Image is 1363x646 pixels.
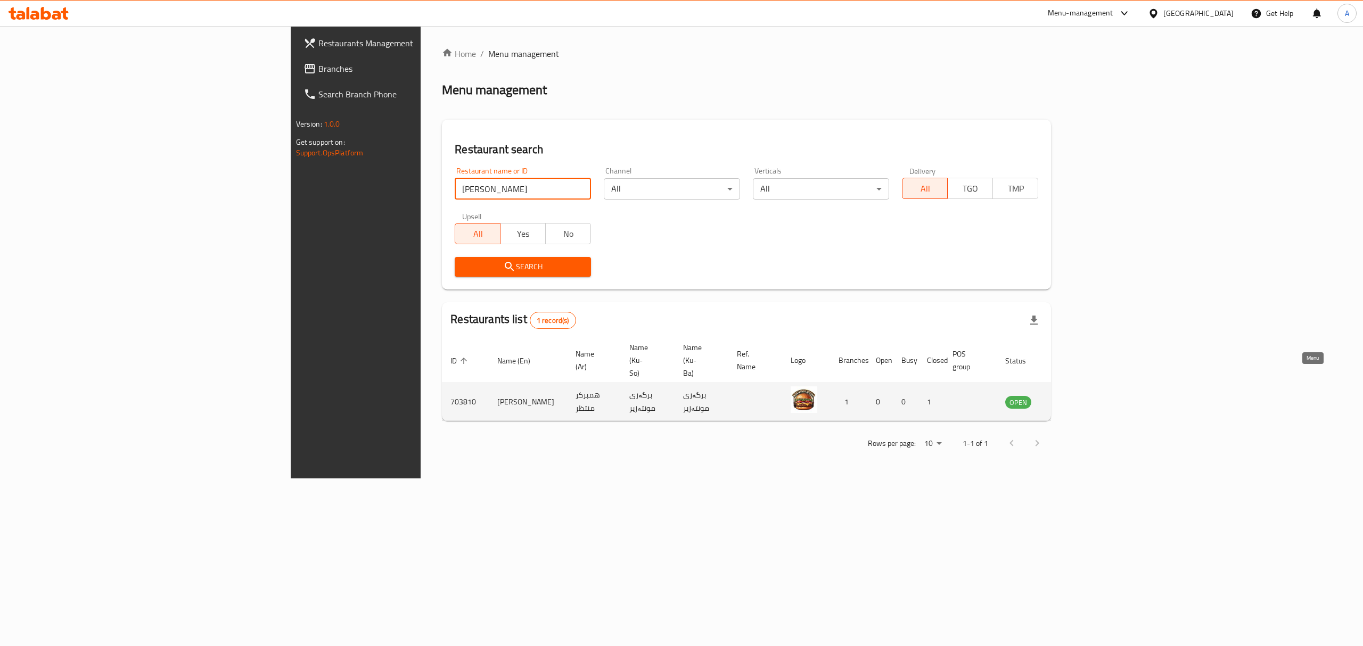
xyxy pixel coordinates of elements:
[782,338,830,383] th: Logo
[296,117,322,131] span: Version:
[893,338,918,383] th: Busy
[952,181,989,196] span: TGO
[893,383,918,421] td: 0
[442,47,1051,60] nav: breadcrumb
[296,135,345,149] span: Get support on:
[455,257,591,277] button: Search
[1163,7,1234,19] div: [GEOGRAPHIC_DATA]
[947,178,993,199] button: TGO
[455,178,591,200] input: Search for restaurant name or ID..
[1021,308,1047,333] div: Export file
[830,338,867,383] th: Branches
[629,341,662,379] span: Name (Ku-So)
[455,223,500,244] button: All
[918,383,944,421] td: 1
[953,347,984,373] span: POS group
[791,386,817,413] img: Montather Burger
[450,354,471,367] span: ID
[867,383,893,421] td: 0
[455,142,1038,158] h2: Restaurant search
[463,260,582,274] span: Search
[753,178,889,200] div: All
[324,117,340,131] span: 1.0.0
[459,226,496,242] span: All
[868,437,916,450] p: Rows per page:
[505,226,541,242] span: Yes
[450,311,576,329] h2: Restaurants list
[550,226,587,242] span: No
[295,81,519,107] a: Search Branch Phone
[576,347,608,373] span: Name (Ar)
[489,383,567,421] td: [PERSON_NAME]
[830,383,867,421] td: 1
[318,88,510,101] span: Search Branch Phone
[1345,7,1349,19] span: A
[918,338,944,383] th: Closed
[992,178,1038,199] button: TMP
[318,37,510,49] span: Restaurants Management
[488,47,559,60] span: Menu management
[907,181,943,196] span: All
[530,316,576,326] span: 1 record(s)
[909,167,936,175] label: Delivery
[621,383,675,421] td: برگەری مونتەزیر
[1005,354,1040,367] span: Status
[442,338,1089,421] table: enhanced table
[997,181,1034,196] span: TMP
[902,178,948,199] button: All
[867,338,893,383] th: Open
[683,341,716,379] span: Name (Ku-Ba)
[545,223,591,244] button: No
[318,62,510,75] span: Branches
[1005,396,1031,409] span: OPEN
[295,56,519,81] a: Branches
[920,436,946,452] div: Rows per page:
[675,383,728,421] td: برگەری مونتەزیر
[296,146,364,160] a: Support.OpsPlatform
[963,437,988,450] p: 1-1 of 1
[500,223,546,244] button: Yes
[737,347,769,373] span: Ref. Name
[567,383,621,421] td: همبركر منتظر
[462,212,482,220] label: Upsell
[295,30,519,56] a: Restaurants Management
[497,354,544,367] span: Name (En)
[1048,7,1113,20] div: Menu-management
[604,178,740,200] div: All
